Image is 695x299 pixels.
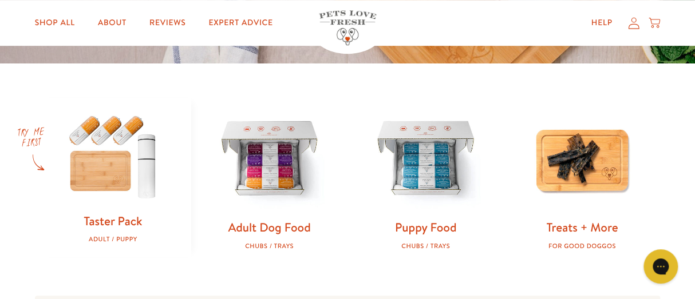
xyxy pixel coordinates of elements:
[522,242,642,250] div: For good doggos
[199,11,282,34] a: Expert Advice
[546,219,618,236] a: Treats + More
[53,236,173,243] div: Adult / Puppy
[228,219,310,236] a: Adult Dog Food
[210,242,329,250] div: Chubs / Trays
[366,242,485,250] div: Chubs / Trays
[26,11,84,34] a: Shop All
[638,245,684,288] iframe: Gorgias live chat messenger
[319,10,376,45] img: Pets Love Fresh
[395,219,456,236] a: Puppy Food
[140,11,195,34] a: Reviews
[582,11,622,34] a: Help
[89,11,136,34] a: About
[84,213,142,229] a: Taster Pack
